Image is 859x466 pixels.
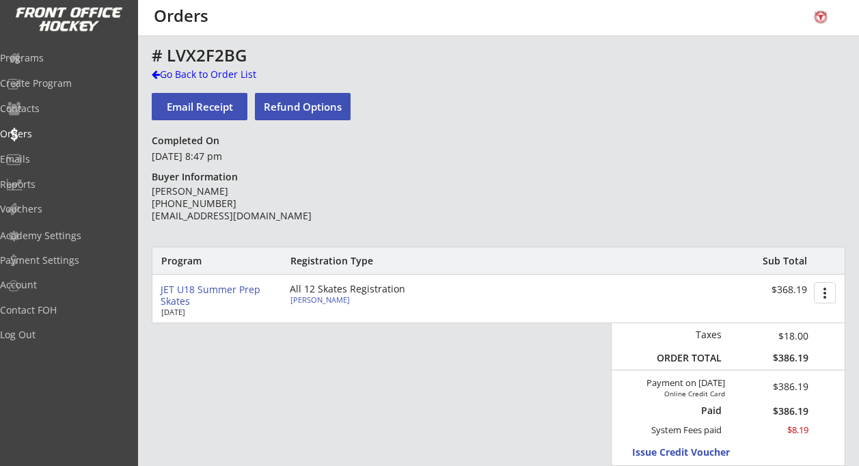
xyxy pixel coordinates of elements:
div: # LVX2F2BG [152,47,806,64]
div: [PERSON_NAME] [290,296,443,303]
div: $8.19 [731,424,808,436]
div: Paid [659,405,722,417]
div: Payment on [DATE] [616,378,725,389]
div: Online Credit Card [648,389,725,398]
button: more_vert [814,282,836,303]
button: Refund Options [255,93,351,120]
div: $368.19 [722,284,807,296]
div: Completed On [152,135,226,147]
div: System Fees paid [639,424,722,436]
div: Sub Total [748,255,807,267]
div: [DATE] 8:47 pm [152,150,349,163]
div: $386.19 [731,407,808,416]
div: [DATE] [161,308,271,316]
button: Issue Credit Voucher [632,443,759,462]
div: Taxes [651,329,722,341]
div: Program [161,255,235,267]
div: JET U18 Summer Prep Skates [161,284,279,307]
div: $386.19 [731,352,808,364]
div: ORDER TOTAL [651,352,722,364]
div: All 12 Skates Registration [290,284,447,294]
div: $386.19 [743,382,808,392]
div: Go Back to Order List [152,68,292,81]
div: [PERSON_NAME] [PHONE_NUMBER] [EMAIL_ADDRESS][DOMAIN_NAME] [152,185,349,223]
div: Buyer Information [152,171,244,183]
button: Email Receipt [152,93,247,120]
div: Registration Type [290,255,447,267]
div: $18.00 [731,329,808,343]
